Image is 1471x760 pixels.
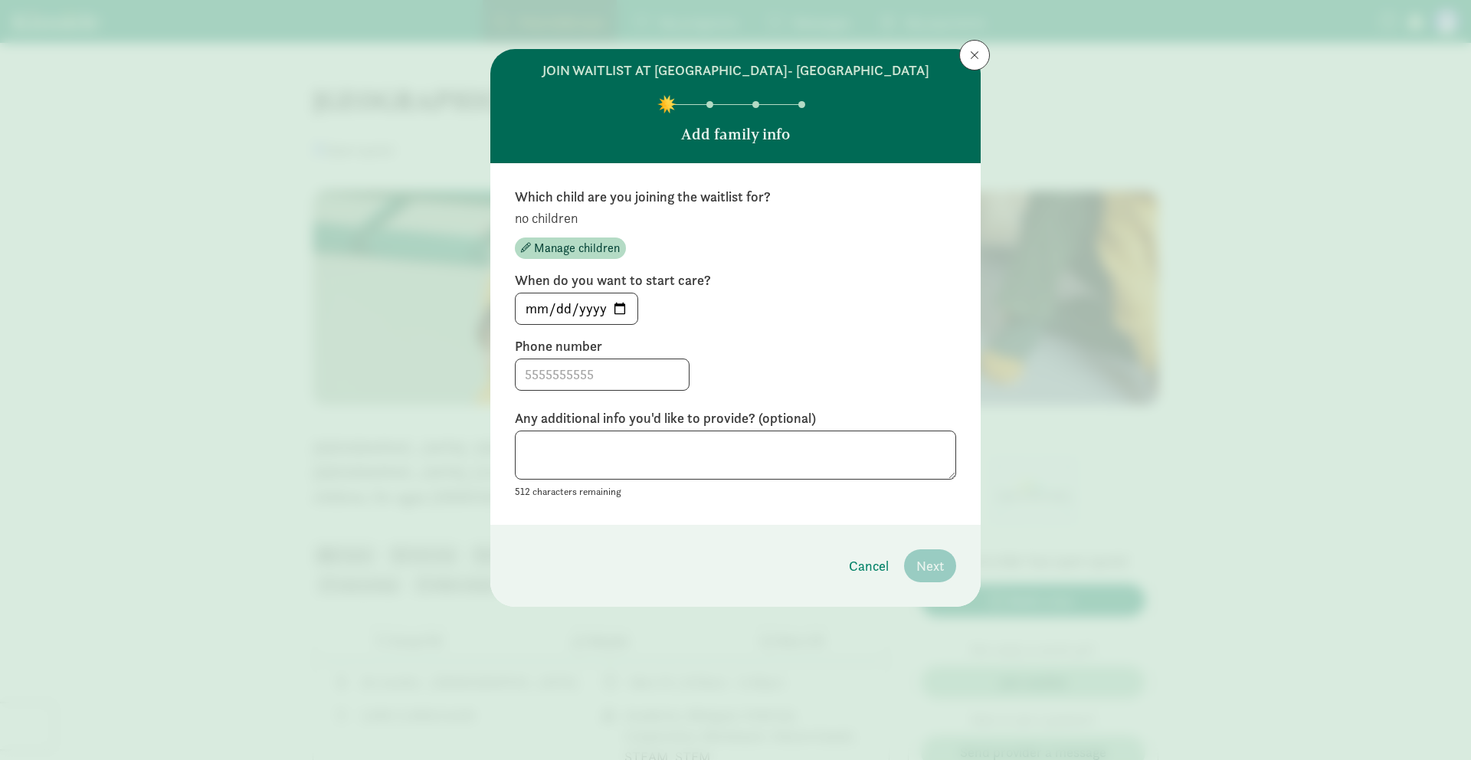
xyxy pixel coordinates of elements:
[516,359,689,390] input: 5555555555
[534,239,620,257] span: Manage children
[515,188,956,206] label: Which child are you joining the waitlist for?
[837,549,901,582] button: Cancel
[916,555,944,576] span: Next
[515,409,956,427] label: Any additional info you'd like to provide? (optional)
[515,237,626,259] button: Manage children
[542,61,929,80] h6: join waitlist at [GEOGRAPHIC_DATA]- [GEOGRAPHIC_DATA]
[681,123,790,145] p: Add family info
[515,209,956,228] p: no children
[515,337,956,355] label: Phone number
[515,485,621,498] small: 512 characters remaining
[849,555,889,576] span: Cancel
[904,549,956,582] button: Next
[515,271,956,290] label: When do you want to start care?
